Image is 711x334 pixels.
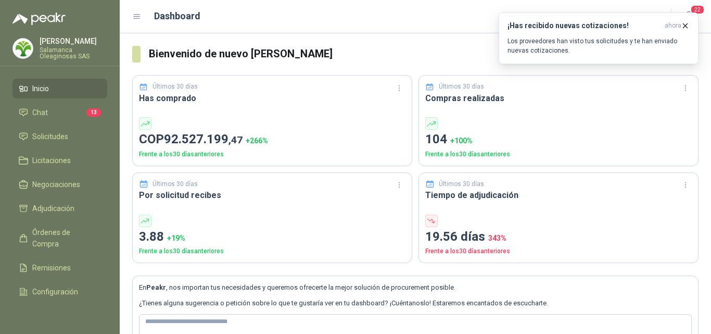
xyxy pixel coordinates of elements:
[167,234,185,242] span: + 19 %
[146,283,166,291] b: Peakr
[425,189,692,202] h3: Tiempo de adjudicación
[425,150,692,159] p: Frente a los 30 días anteriores
[12,282,107,302] a: Configuración
[488,234,506,242] span: 343 %
[507,21,661,30] h3: ¡Has recibido nuevas cotizaciones!
[499,13,699,64] button: ¡Has recibido nuevas cotizaciones!ahora Los proveedores han visto tus solicitudes y te han enviad...
[665,21,681,30] span: ahora
[690,5,705,15] span: 22
[12,79,107,98] a: Inicio
[153,179,198,189] p: Últimos 30 días
[12,222,107,254] a: Órdenes de Compra
[12,199,107,218] a: Adjudicación
[425,130,692,150] p: 104
[425,227,692,247] p: 19.56 días
[149,46,699,62] h3: Bienvenido de nuevo [PERSON_NAME]
[32,83,49,94] span: Inicio
[425,92,692,105] h3: Compras realizadas
[32,286,78,298] span: Configuración
[12,306,107,326] a: Manuales y ayuda
[139,92,405,105] h3: Has comprado
[153,82,198,92] p: Últimos 30 días
[86,108,101,117] span: 13
[32,179,80,190] span: Negociaciones
[13,39,33,58] img: Company Logo
[32,262,71,274] span: Remisiones
[12,103,107,122] a: Chat13
[139,282,692,293] p: En , nos importan tus necesidades y queremos ofrecerte la mejor solución de procurement posible.
[439,82,484,92] p: Últimos 30 días
[139,130,405,150] p: COP
[439,179,484,189] p: Últimos 30 días
[507,36,690,55] p: Los proveedores han visto tus solicitudes y te han enviado nuevas cotizaciones.
[12,151,107,170] a: Licitaciones
[164,132,243,146] span: 92.527.199
[139,298,692,308] p: ¿Tienes alguna sugerencia o petición sobre lo que te gustaría ver en tu dashboard? ¡Cuéntanoslo! ...
[12,127,107,146] a: Solicitudes
[139,150,405,159] p: Frente a los 30 días anteriores
[32,203,74,214] span: Adjudicación
[139,227,405,247] p: 3.88
[425,246,692,256] p: Frente a los 30 días anteriores
[12,175,107,194] a: Negociaciones
[40,47,107,59] p: Salamanca Oleaginosas SAS
[32,227,97,250] span: Órdenes de Compra
[12,258,107,278] a: Remisiones
[139,189,405,202] h3: Por solicitud recibes
[12,13,66,25] img: Logo peakr
[139,246,405,256] p: Frente a los 30 días anteriores
[450,137,473,145] span: + 100 %
[228,134,243,146] span: ,47
[32,107,48,118] span: Chat
[246,137,268,145] span: + 266 %
[154,9,200,23] h1: Dashboard
[32,155,71,166] span: Licitaciones
[680,7,699,26] button: 22
[40,38,107,45] p: [PERSON_NAME]
[32,131,68,142] span: Solicitudes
